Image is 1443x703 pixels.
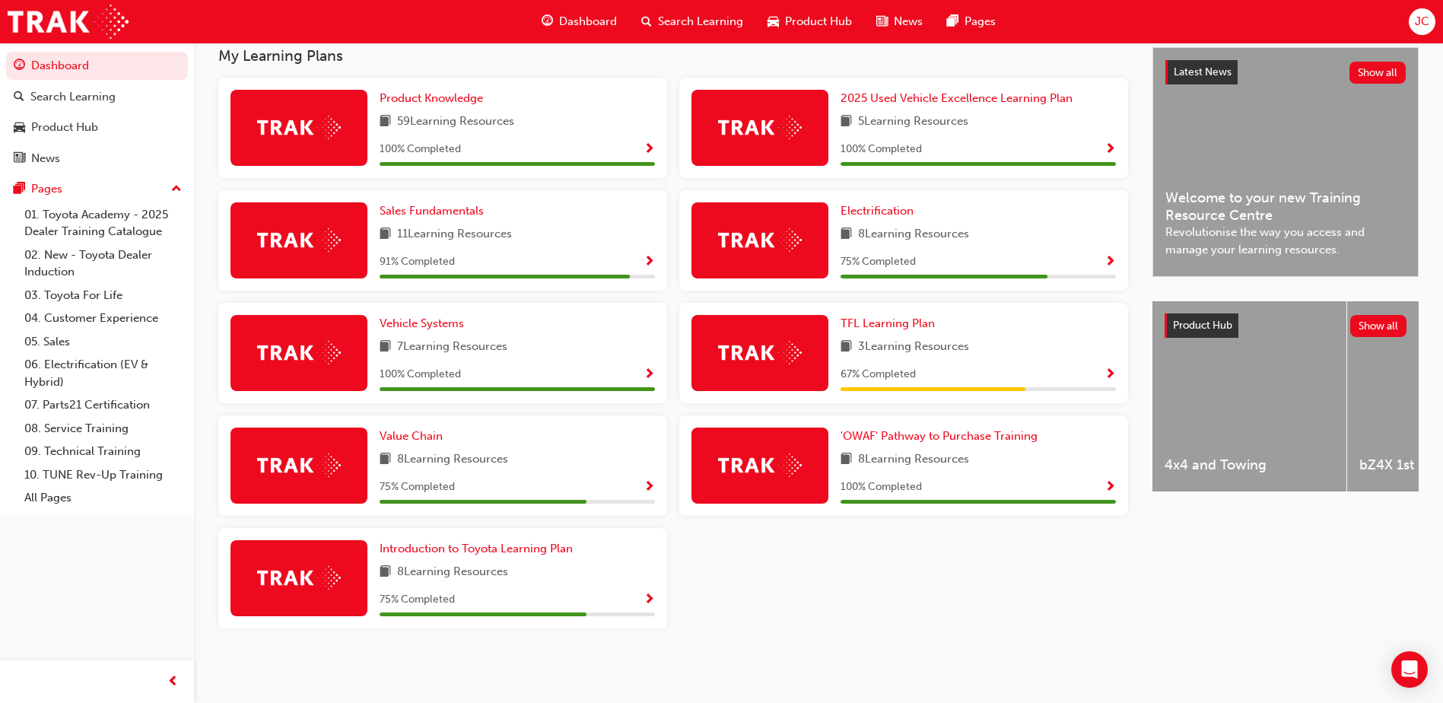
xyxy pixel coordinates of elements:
[858,225,969,244] span: 8 Learning Resources
[718,228,802,252] img: Trak
[18,393,188,417] a: 07. Parts21 Certification
[31,150,60,167] div: News
[30,88,116,106] div: Search Learning
[1165,189,1406,224] span: Welcome to your new Training Resource Centre
[257,453,341,477] img: Trak
[257,116,341,139] img: Trak
[644,593,655,607] span: Show Progress
[644,478,655,497] button: Show Progress
[31,180,62,198] div: Pages
[31,119,98,136] div: Product Hub
[841,253,916,271] span: 75 % Completed
[1104,368,1116,382] span: Show Progress
[167,673,179,692] span: prev-icon
[14,59,25,73] span: guage-icon
[380,338,391,357] span: book-icon
[841,91,1073,105] span: 2025 Used Vehicle Excellence Learning Plan
[257,566,341,590] img: Trak
[542,12,553,31] span: guage-icon
[380,91,483,105] span: Product Knowledge
[841,450,852,469] span: book-icon
[8,5,129,39] img: Trak
[257,341,341,364] img: Trak
[841,428,1044,445] a: 'OWAF' Pathway to Purchase Training
[6,49,188,175] button: DashboardSearch LearningProduct HubNews
[14,152,25,166] span: news-icon
[380,428,449,445] a: Value Chain
[380,204,484,218] span: Sales Fundamentals
[644,143,655,157] span: Show Progress
[841,317,935,330] span: TFL Learning Plan
[18,486,188,510] a: All Pages
[644,256,655,269] span: Show Progress
[380,479,455,496] span: 75 % Completed
[947,12,958,31] span: pages-icon
[380,317,464,330] span: Vehicle Systems
[380,563,391,582] span: book-icon
[18,330,188,354] a: 05. Sales
[18,284,188,307] a: 03. Toyota For Life
[1350,315,1407,337] button: Show all
[841,141,922,158] span: 100 % Completed
[397,113,514,132] span: 59 Learning Resources
[841,479,922,496] span: 100 % Completed
[841,113,852,132] span: book-icon
[1165,60,1406,84] a: Latest NewsShow all
[397,338,507,357] span: 7 Learning Resources
[18,243,188,284] a: 02. New - Toyota Dealer Induction
[718,453,802,477] img: Trak
[1104,143,1116,157] span: Show Progress
[644,590,655,609] button: Show Progress
[1173,319,1232,332] span: Product Hub
[18,353,188,393] a: 06. Electrification (EV & Hybrid)
[380,429,443,443] span: Value Chain
[18,307,188,330] a: 04. Customer Experience
[1165,224,1406,258] span: Revolutionise the way you access and manage your learning resources.
[1104,256,1116,269] span: Show Progress
[1391,651,1428,688] div: Open Intercom Messenger
[380,253,455,271] span: 91 % Completed
[559,13,617,30] span: Dashboard
[1104,253,1116,272] button: Show Progress
[644,253,655,272] button: Show Progress
[380,202,490,220] a: Sales Fundamentals
[841,202,920,220] a: Electrification
[1104,478,1116,497] button: Show Progress
[644,140,655,159] button: Show Progress
[380,225,391,244] span: book-icon
[935,6,1008,37] a: pages-iconPages
[841,90,1079,107] a: 2025 Used Vehicle Excellence Learning Plan
[6,175,188,203] button: Pages
[1165,313,1406,338] a: Product HubShow all
[380,591,455,609] span: 75 % Completed
[658,13,743,30] span: Search Learning
[644,365,655,384] button: Show Progress
[18,417,188,441] a: 08. Service Training
[858,113,968,132] span: 5 Learning Resources
[965,13,996,30] span: Pages
[14,91,24,104] span: search-icon
[858,338,969,357] span: 3 Learning Resources
[864,6,935,37] a: news-iconNews
[397,563,508,582] span: 8 Learning Resources
[397,450,508,469] span: 8 Learning Resources
[841,366,916,383] span: 67 % Completed
[1165,456,1334,474] span: 4x4 and Towing
[257,228,341,252] img: Trak
[6,83,188,111] a: Search Learning
[644,368,655,382] span: Show Progress
[755,6,864,37] a: car-iconProduct Hub
[529,6,629,37] a: guage-iconDashboard
[841,429,1038,443] span: 'OWAF' Pathway to Purchase Training
[218,47,1128,65] h3: My Learning Plans
[858,450,969,469] span: 8 Learning Resources
[785,13,852,30] span: Product Hub
[6,113,188,142] a: Product Hub
[841,338,852,357] span: book-icon
[380,542,573,555] span: Introduction to Toyota Learning Plan
[380,90,489,107] a: Product Knowledge
[876,12,888,31] span: news-icon
[1104,140,1116,159] button: Show Progress
[1415,13,1429,30] span: JC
